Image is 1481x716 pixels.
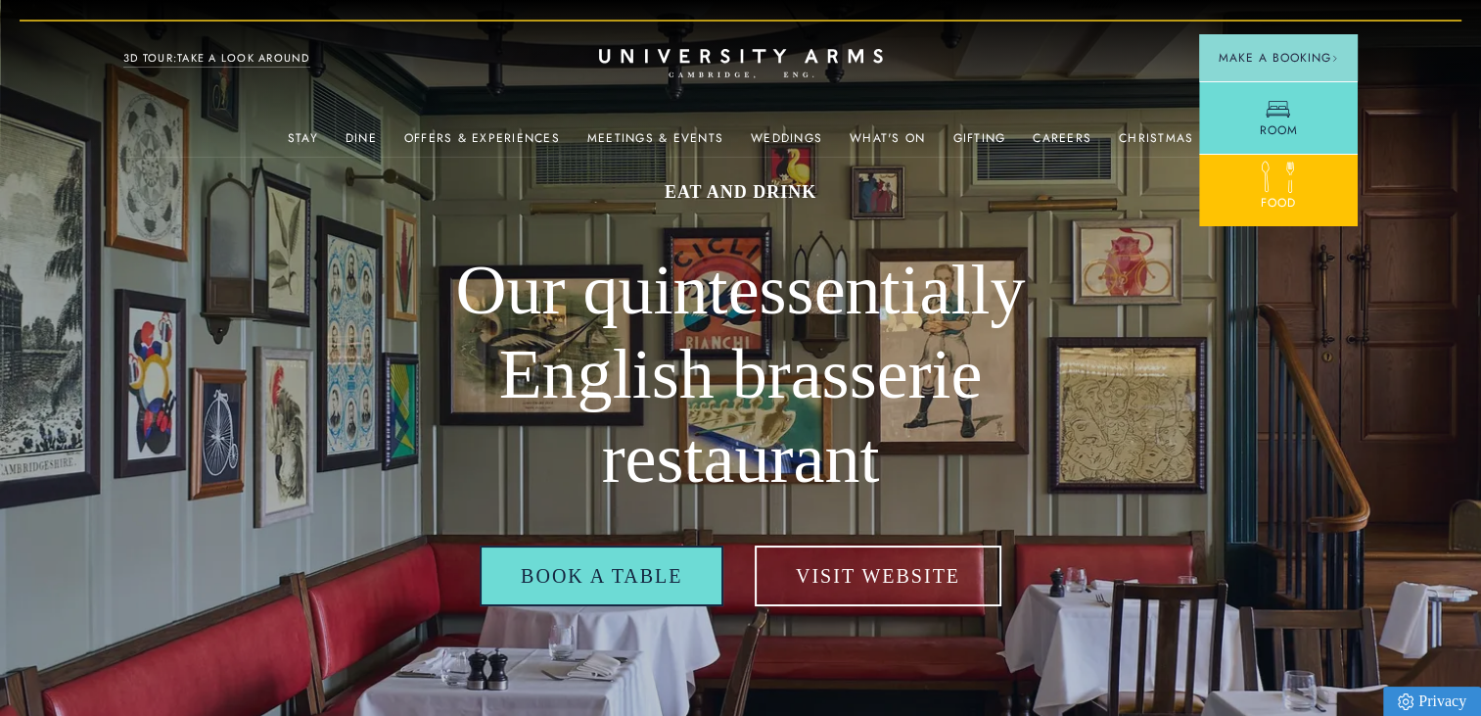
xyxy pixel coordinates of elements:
[952,131,1005,157] a: Gifting
[1199,34,1358,81] button: Make a BookingArrow icon
[599,49,883,79] a: Home
[123,50,310,68] a: 3D TOUR:TAKE A LOOK AROUND
[480,546,723,606] a: Book a table
[370,249,1111,501] h2: Our quintessentially English brasserie restaurant
[1199,154,1358,226] a: Food
[1033,131,1091,157] a: Careers
[1219,49,1338,67] span: Make a Booking
[587,131,723,157] a: Meetings & Events
[850,131,925,157] a: What's On
[751,131,822,157] a: Weddings
[1261,194,1296,212] span: Food
[1259,121,1297,139] span: Room
[1383,687,1481,716] a: Privacy
[288,131,318,157] a: Stay
[1199,81,1358,154] a: Room
[1331,55,1338,62] img: Arrow icon
[404,131,560,157] a: Offers & Experiences
[370,180,1111,204] h1: Eat and drink
[1398,693,1413,710] img: Privacy
[346,131,377,157] a: Dine
[755,546,1001,606] a: Visit Website
[1119,131,1193,157] a: Christmas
